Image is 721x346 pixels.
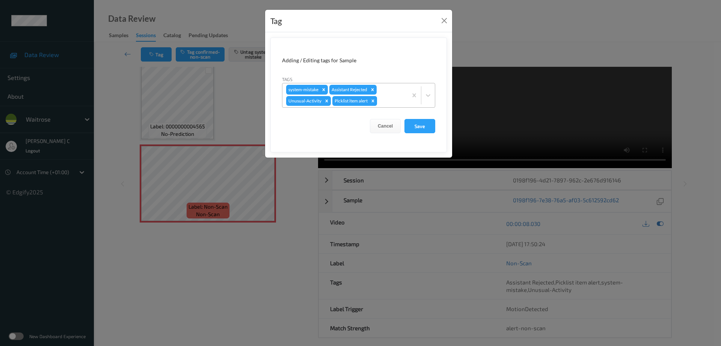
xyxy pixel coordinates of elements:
[282,57,435,64] div: Adding / Editing tags for Sample
[320,85,328,95] div: Remove system-mistake
[368,85,377,95] div: Remove Assistant Rejected
[439,15,449,26] button: Close
[270,15,282,27] div: Tag
[329,85,368,95] div: Assistant Rejected
[286,96,323,106] div: Unusual-Activity
[332,96,369,106] div: Picklist item alert
[282,76,293,83] label: Tags
[323,96,331,106] div: Remove Unusual-Activity
[404,119,435,133] button: Save
[369,96,377,106] div: Remove Picklist item alert
[286,85,320,95] div: system-mistake
[370,119,401,133] button: Cancel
